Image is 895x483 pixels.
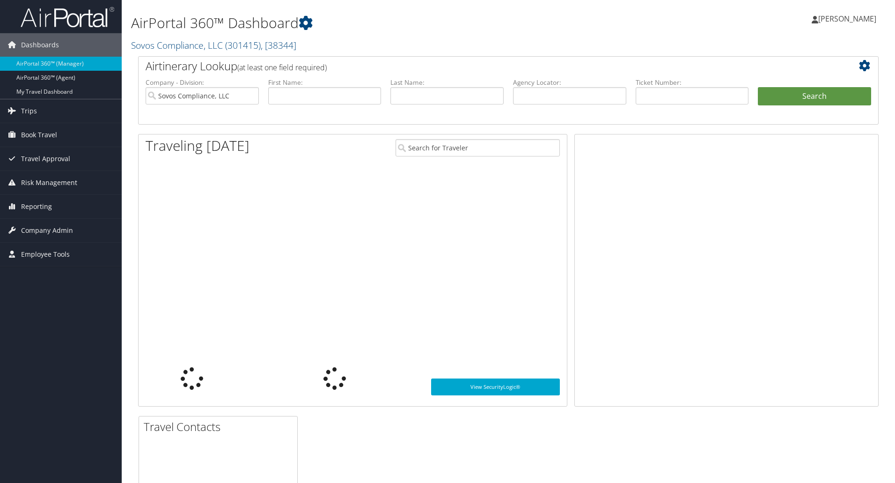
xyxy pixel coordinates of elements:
[261,39,296,52] span: , [ 38344 ]
[146,136,249,156] h1: Traveling [DATE]
[21,123,57,147] span: Book Travel
[21,99,37,123] span: Trips
[225,39,261,52] span: ( 301415 )
[636,78,749,87] label: Ticket Number:
[144,419,297,435] h2: Travel Contacts
[21,6,114,28] img: airportal-logo.png
[21,147,70,171] span: Travel Approval
[146,78,259,87] label: Company - Division:
[268,78,381,87] label: First Name:
[431,379,560,395] a: View SecurityLogic®
[21,219,73,242] span: Company Admin
[812,5,886,33] a: [PERSON_NAME]
[21,243,70,266] span: Employee Tools
[131,13,634,33] h1: AirPortal 360™ Dashboard
[131,39,296,52] a: Sovos Compliance, LLC
[758,87,871,106] button: Search
[513,78,626,87] label: Agency Locator:
[21,171,77,194] span: Risk Management
[818,14,876,24] span: [PERSON_NAME]
[21,195,52,218] span: Reporting
[237,62,327,73] span: (at least one field required)
[21,33,59,57] span: Dashboards
[396,139,560,156] input: Search for Traveler
[390,78,504,87] label: Last Name:
[146,58,809,74] h2: Airtinerary Lookup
